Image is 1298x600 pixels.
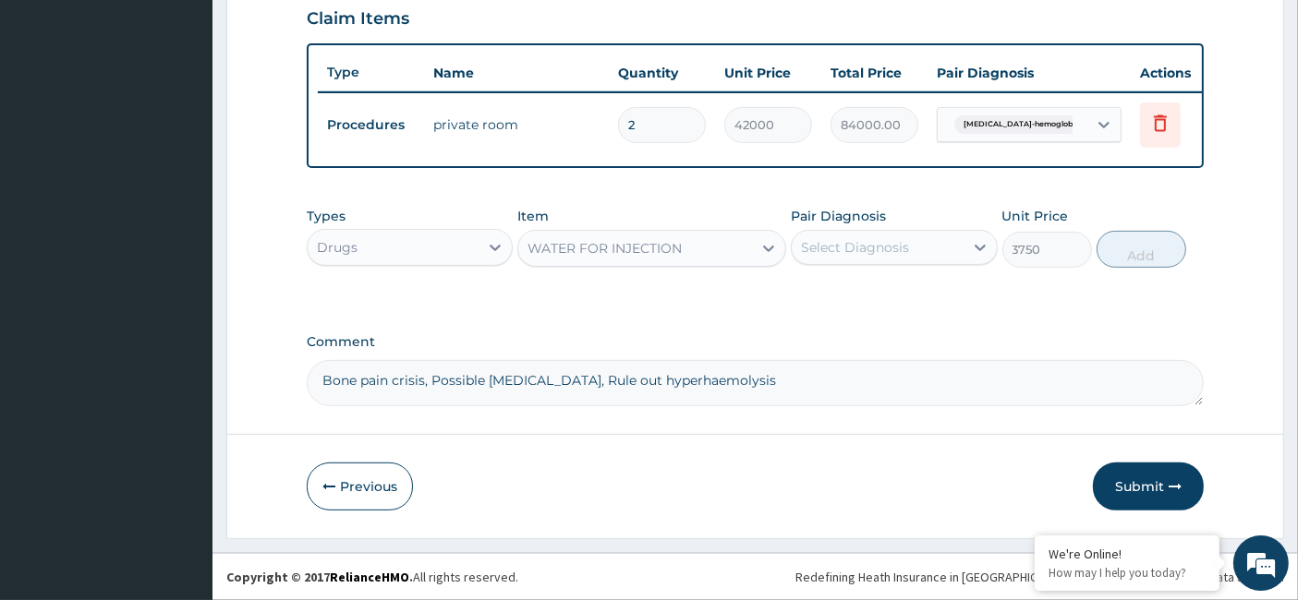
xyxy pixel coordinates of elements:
[307,334,1205,350] label: Comment
[34,92,75,138] img: d_794563401_company_1708531726252_794563401
[528,239,682,258] div: WATER FOR INJECTION
[821,54,928,91] th: Total Price
[791,207,886,225] label: Pair Diagnosis
[1093,462,1204,510] button: Submit
[318,108,424,142] td: Procedures
[307,9,409,30] h3: Claim Items
[1131,54,1223,91] th: Actions
[1049,546,1206,562] div: We're Online!
[107,182,255,368] span: We're online!
[307,209,346,224] label: Types
[424,106,609,143] td: private room
[226,569,413,585] strong: Copyright © 2017 .
[318,55,424,90] th: Type
[424,54,609,91] th: Name
[795,568,1284,586] div: Redefining Heath Insurance in [GEOGRAPHIC_DATA] using Telemedicine and Data Science!
[517,207,549,225] label: Item
[609,54,715,91] th: Quantity
[1049,565,1206,581] p: How may I help you today?
[801,238,909,257] div: Select Diagnosis
[330,569,409,585] a: RelianceHMO
[303,9,347,54] div: Minimize live chat window
[928,54,1131,91] th: Pair Diagnosis
[317,238,358,257] div: Drugs
[212,553,1298,600] footer: All rights reserved.
[1002,207,1069,225] label: Unit Price
[1097,231,1186,268] button: Add
[715,54,821,91] th: Unit Price
[307,462,413,510] button: Previous
[954,115,1160,134] span: [MEDICAL_DATA]-hemoglobin [PERSON_NAME]...
[96,103,310,127] div: Chat with us now
[9,402,352,467] textarea: Type your message and hit 'Enter'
